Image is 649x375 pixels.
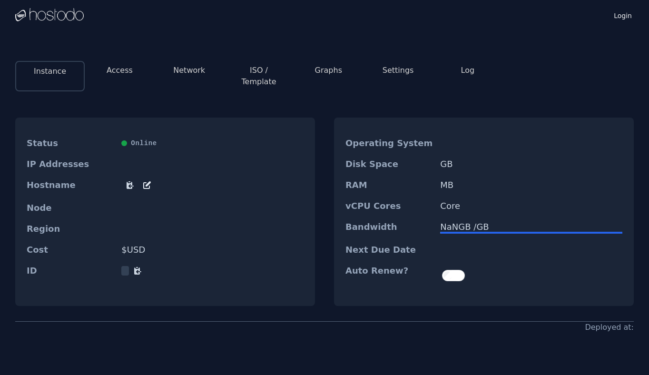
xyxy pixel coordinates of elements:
[27,180,114,192] dt: Hostname
[27,138,114,148] dt: Status
[383,65,414,76] button: Settings
[34,66,66,77] button: Instance
[345,180,433,190] dt: RAM
[27,266,114,276] dt: ID
[173,65,205,76] button: Network
[345,159,433,169] dt: Disk Space
[27,159,114,169] dt: IP Addresses
[15,8,84,22] img: Logo
[440,222,622,232] div: NaN GB / GB
[345,266,433,285] dt: Auto Renew?
[440,180,622,190] dd: MB
[27,203,114,213] dt: Node
[612,9,634,20] a: Login
[27,245,114,255] dt: Cost
[585,322,634,333] div: Deployed at:
[27,224,114,234] dt: Region
[461,65,475,76] button: Log
[121,138,304,148] div: Online
[121,245,304,255] dd: $ USD
[440,201,622,211] dd: Core
[345,222,433,234] dt: Bandwidth
[315,65,342,76] button: Graphs
[345,138,433,148] dt: Operating System
[345,245,433,255] dt: Next Due Date
[440,159,622,169] dd: GB
[107,65,133,76] button: Access
[345,201,433,211] dt: vCPU Cores
[232,65,286,88] button: ISO / Template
